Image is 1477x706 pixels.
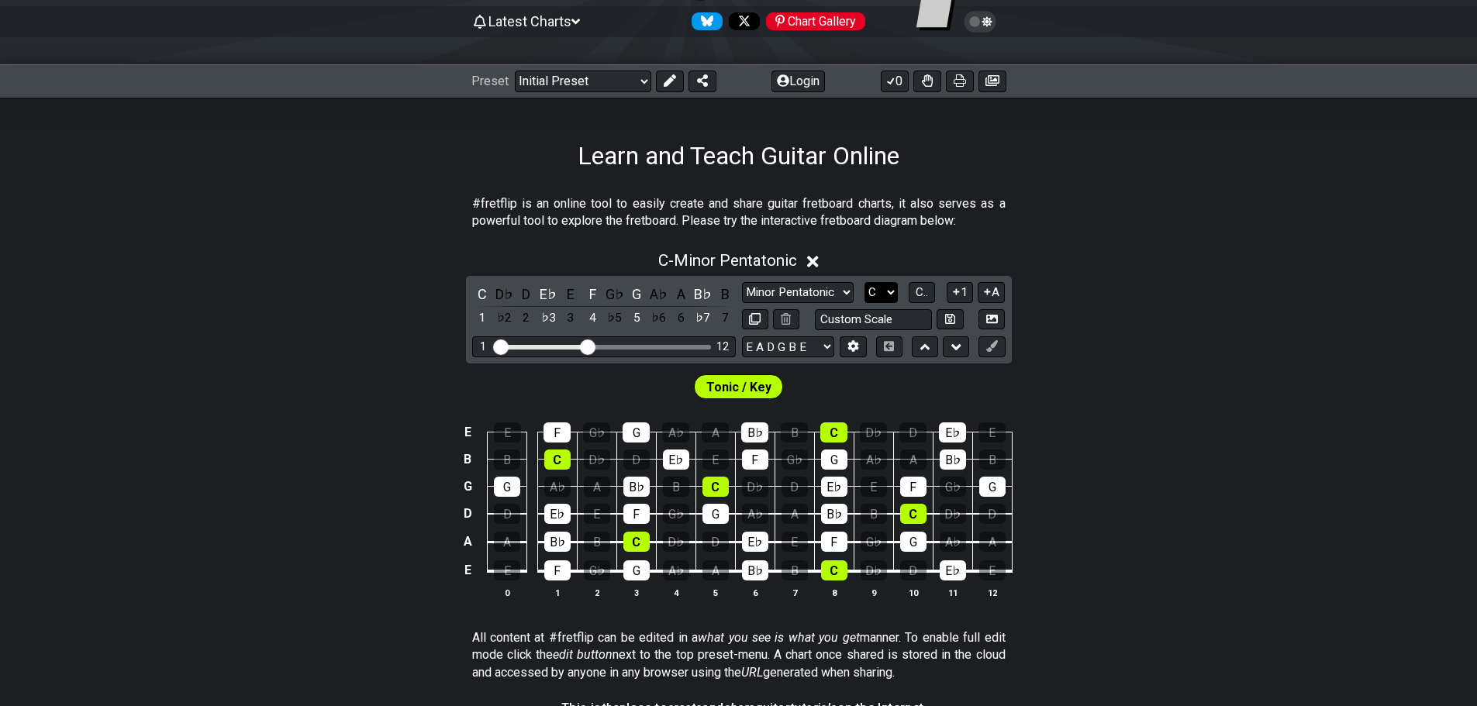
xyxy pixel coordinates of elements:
div: G [623,422,650,443]
td: A [458,528,477,556]
div: toggle scale degree [649,308,669,329]
div: D♭ [861,560,887,580]
td: B [458,446,477,473]
button: Move up [912,336,938,357]
div: A [979,532,1006,552]
th: 1 [537,584,577,601]
button: Edit Preset [656,71,684,92]
div: A♭ [663,560,689,580]
div: F [544,560,571,580]
div: 12 [716,340,729,353]
div: toggle pitch class [715,284,735,305]
select: Tonic/Root [864,282,898,303]
div: toggle scale degree [538,308,558,329]
div: toggle pitch class [626,284,647,305]
button: C.. [909,282,935,303]
div: D [623,449,650,470]
div: B♭ [742,560,768,580]
a: Follow #fretflip at Bluesky [685,12,723,30]
button: Toggle Dexterity for all fretkits [913,71,941,92]
p: All content at #fretflip can be edited in a manner. To enable full edit mode click the next to th... [472,629,1006,681]
div: toggle pitch class [693,284,713,305]
h1: Learn and Teach Guitar Online [578,141,899,170]
div: toggle pitch class [582,284,602,305]
div: D♭ [663,532,689,552]
div: A♭ [742,504,768,524]
div: D [782,477,808,497]
div: A [584,477,610,497]
div: B♭ [741,422,768,443]
div: G [623,560,650,580]
div: G♭ [940,477,966,497]
button: 0 [881,71,909,92]
div: toggle pitch class [494,284,514,305]
th: 2 [577,584,616,601]
div: A [782,504,808,524]
div: E [494,422,521,443]
th: 11 [933,584,972,601]
div: D [899,422,927,443]
span: Toggle light / dark theme [971,15,989,29]
div: A [702,560,729,580]
div: E [979,560,1006,580]
div: F [821,532,847,552]
div: A [702,422,729,443]
div: G [900,532,927,552]
div: C [900,504,927,524]
div: F [544,422,571,443]
div: C [544,449,571,470]
div: D [494,504,520,524]
span: C.. [916,285,928,299]
div: C [702,477,729,497]
div: E [494,560,520,580]
button: 1 [947,282,973,303]
div: B♭ [623,477,650,497]
button: Create image [978,71,1006,92]
div: toggle scale degree [605,308,625,329]
div: E♭ [544,504,571,524]
div: B [861,504,887,524]
div: D [702,532,729,552]
div: E♭ [940,560,966,580]
div: D [900,560,927,580]
div: Visible fret range [472,336,736,357]
div: E♭ [663,449,689,470]
div: B [584,532,610,552]
div: G [821,449,847,470]
div: B♭ [821,504,847,524]
div: G♭ [663,504,689,524]
a: Follow #fretflip at X [723,12,760,30]
td: E [458,556,477,585]
button: Move down [943,336,969,357]
div: B♭ [544,532,571,552]
div: E [978,422,1006,443]
em: what you see is what you get [698,630,860,645]
button: Share Preset [688,71,716,92]
div: toggle pitch class [649,284,669,305]
div: A♭ [662,422,689,443]
div: D♭ [742,477,768,497]
div: C [623,532,650,552]
p: #fretflip is an online tool to easily create and share guitar fretboard charts, it also serves as... [472,195,1006,230]
div: A [494,532,520,552]
button: Toggle horizontal chord view [876,336,902,357]
th: 12 [972,584,1012,601]
div: G♭ [583,422,610,443]
div: toggle scale degree [516,308,537,329]
span: Latest Charts [488,13,571,29]
div: C [821,560,847,580]
select: Tuning [742,336,834,357]
button: A [978,282,1005,303]
td: E [458,419,477,446]
div: toggle scale degree [693,308,713,329]
div: E♭ [939,422,966,443]
th: 7 [775,584,814,601]
div: toggle pitch class [561,284,581,305]
em: URL [741,665,763,680]
button: Create Image [978,309,1005,330]
button: Delete [773,309,799,330]
button: Login [771,71,825,92]
div: toggle scale degree [561,308,581,329]
div: D♭ [940,504,966,524]
div: 1 [480,340,486,353]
